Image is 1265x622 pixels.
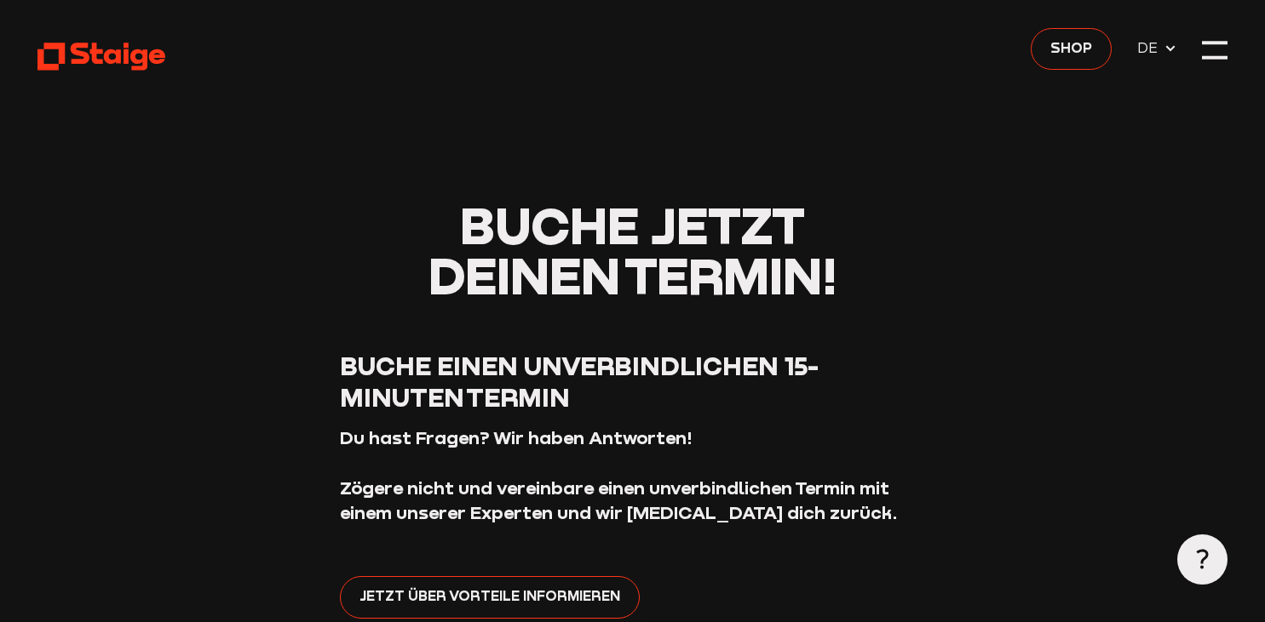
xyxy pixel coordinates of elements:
[1050,37,1092,59] span: Shop
[1137,37,1164,59] span: DE
[359,585,620,608] span: Jetzt über Vorteile informieren
[340,476,898,523] strong: Zögere nicht und vereinbare einen unverbindlichen Termin mit einem unserer Experten und wir [MEDI...
[340,576,640,619] a: Jetzt über Vorteile informieren
[1031,28,1112,71] a: Shop
[428,194,837,305] span: Buche jetzt deinen Termin!
[340,350,819,413] span: Buche einen unverbindlichen 15-Minuten Termin
[340,426,693,448] strong: Du hast Fragen? Wir haben Antworten!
